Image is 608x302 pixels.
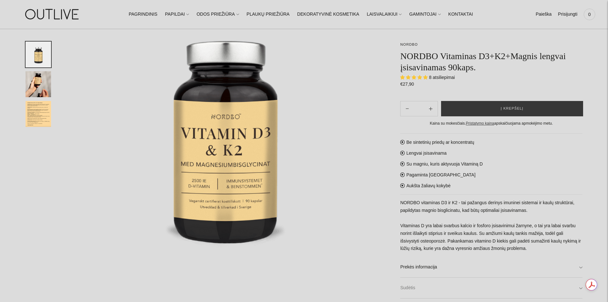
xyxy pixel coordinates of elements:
[400,75,429,80] span: 5.00 stars
[129,7,157,21] a: PAGRINDINIS
[26,42,51,67] button: Translation missing: en.general.accessibility.image_thumbail
[448,7,473,21] a: KONTAKTAI
[429,75,455,80] span: 8 atsiliepimai
[501,105,523,112] span: Į krepšelį
[197,7,239,21] a: ODOS PRIEŽIŪRA
[400,199,582,253] p: NORDBO vitaminas D3 ir K2 - tai pažangus derinys imuninei sistemai ir kaulų struktūrai, papildyta...
[26,71,51,97] button: Translation missing: en.general.accessibility.image_thumbail
[400,81,414,87] span: €27,90
[401,101,414,116] button: Add product quantity
[536,7,552,21] a: Paieška
[558,7,577,21] a: Prisijungti
[26,101,51,127] button: Translation missing: en.general.accessibility.image_thumbail
[584,7,595,21] a: 0
[400,257,582,277] a: Prekės informacija
[165,7,189,21] a: PAPILDAI
[441,101,583,116] button: Į krepšelį
[400,43,418,46] a: NORDBO
[13,3,93,25] img: OUTLIVE
[247,7,290,21] a: PLAUKŲ PRIEŽIŪRA
[585,10,594,19] span: 0
[400,50,582,73] h1: NORDBO Vitaminas D3+K2+Magnis lengvai įsisavinamas 90kaps.
[409,7,440,21] a: GAMINTOJAI
[424,101,438,116] button: Subtract product quantity
[297,7,359,21] a: DEKORATYVINĖ KOSMETIKA
[400,278,582,298] a: Sudėtis
[400,120,582,127] div: Kaina su mokesčiais. apskaičiuojama apmokėjimo metu.
[466,121,494,126] a: Pristatymo kaina
[414,104,424,113] input: Product quantity
[367,7,402,21] a: LAISVALAIKIUI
